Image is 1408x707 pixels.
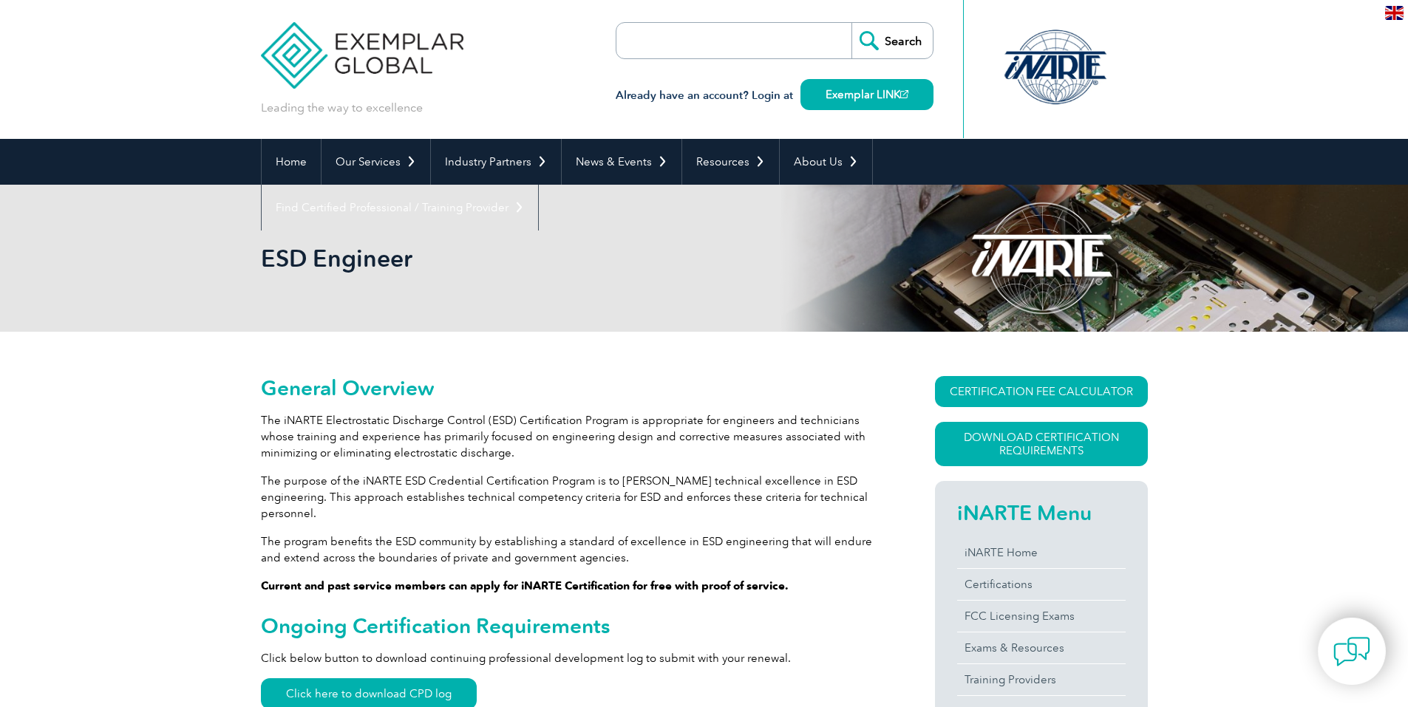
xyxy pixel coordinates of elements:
p: Click below button to download continuing professional development log to submit with your renewal. [261,650,882,666]
a: Training Providers [957,664,1126,695]
strong: Current and past service members can apply for iNARTE Certification for free with proof of service. [261,579,789,592]
h1: ESD Engineer [261,244,829,273]
a: Industry Partners [431,139,561,185]
p: The program benefits the ESD community by establishing a standard of excellence in ESD engineerin... [261,533,882,566]
p: Leading the way to excellence [261,100,423,116]
a: iNARTE Home [957,537,1126,568]
a: Download Certification Requirements [935,422,1148,466]
h3: Already have an account? Login at [616,86,933,105]
p: The iNARTE Electrostatic Discharge Control (ESD) Certification Program is appropriate for enginee... [261,412,882,461]
img: open_square.png [900,90,908,98]
a: Exams & Resources [957,632,1126,663]
a: Exemplar LINK [800,79,933,110]
a: Find Certified Professional / Training Provider [262,185,538,230]
a: CERTIFICATION FEE CALCULATOR [935,376,1148,407]
img: en [1385,6,1404,20]
a: Our Services [322,139,430,185]
h2: iNARTE Menu [957,501,1126,525]
a: Certifications [957,569,1126,600]
a: News & Events [562,139,681,185]
a: FCC Licensing Exams [957,601,1126,632]
input: Search [851,23,933,58]
a: About Us [780,139,872,185]
p: The purpose of the iNARTE ESD Credential Certification Program is to [PERSON_NAME] technical exce... [261,473,882,522]
img: contact-chat.png [1333,633,1370,670]
a: Home [262,139,321,185]
h2: Ongoing Certification Requirements [261,614,882,638]
a: Resources [682,139,779,185]
h2: General Overview [261,376,882,400]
